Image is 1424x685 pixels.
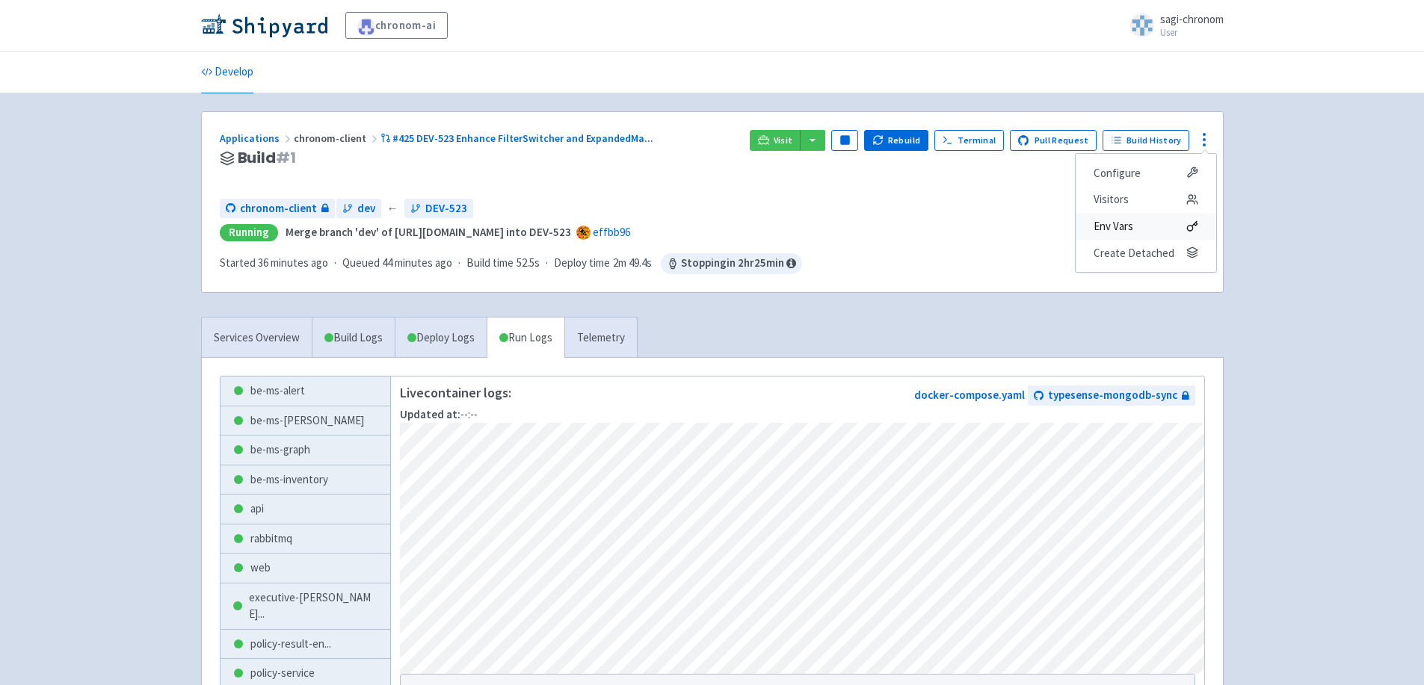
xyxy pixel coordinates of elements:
a: Env Vars [1076,213,1216,240]
a: be-ms-graph [221,436,390,465]
span: policy-result-en ... [250,636,331,653]
span: Visitors [1094,189,1129,210]
a: Develop [201,52,253,93]
span: Started [220,255,328,270]
small: User [1160,28,1224,37]
a: web [221,554,390,583]
div: Running [220,224,278,241]
span: DEV-523 [425,200,467,217]
a: Build History [1103,130,1189,151]
a: sagi-chronom User [1121,13,1224,37]
span: dev [357,200,375,217]
a: Deploy Logs [395,317,487,359]
a: policy-result-en... [221,630,390,659]
a: Build Logs [312,317,395,359]
span: Stopping in 2 hr 25 min [661,253,802,274]
span: chronom-client [294,131,380,145]
a: Terminal [934,130,1004,151]
span: Queued [342,255,452,270]
span: sagi-chronom [1160,12,1224,26]
a: effbb96 [593,225,630,239]
span: chronom-client [240,200,317,217]
span: 2m 49.4s [613,255,652,272]
strong: Updated at: [400,407,460,421]
img: Shipyard logo [201,13,327,37]
a: chronom-ai [345,12,449,39]
button: Create Detached [1076,240,1216,267]
time: 36 minutes ago [258,255,328,270]
span: Env Vars [1094,216,1133,237]
a: be-ms-alert [221,376,390,406]
a: api [221,495,390,524]
div: · · · [220,253,802,274]
span: Create Detached [1094,243,1174,264]
span: # 1 [276,147,296,168]
a: executive-[PERSON_NAME]... [221,583,390,629]
a: rabbitmq [221,524,390,554]
span: #425 DEV-523 Enhance FilterSwitcher and ExpandedMa ... [392,131,653,145]
span: Visit [774,134,793,146]
a: chronom-client [220,199,335,219]
time: 44 minutes ago [382,255,452,270]
span: Build time [466,255,514,272]
span: executive-[PERSON_NAME] ... [249,589,377,623]
span: --:-- [400,407,478,421]
span: typesense-mongodb-sync [1048,387,1177,404]
a: DEV-523 [404,199,473,219]
a: Visit [750,130,801,151]
a: #425 DEV-523 Enhance FilterSwitcher and ExpandedMa... [380,131,656,145]
a: Applications [220,131,294,145]
a: docker-compose.yaml [914,388,1025,402]
a: Visitors [1076,186,1216,213]
span: 52.5s [517,255,540,272]
a: be-ms-[PERSON_NAME] [221,406,390,436]
a: Configure [1076,160,1216,187]
a: Telemetry [564,317,637,359]
span: Configure [1094,163,1141,184]
a: typesense-mongodb-sync [1028,385,1195,406]
p: Live container logs: [400,385,511,400]
a: Pull Request [1010,130,1097,151]
span: Build [238,149,296,167]
a: Run Logs [487,317,564,359]
a: be-ms-inventory [221,465,390,495]
span: ← [387,200,398,217]
a: Services Overview [202,317,312,359]
button: Rebuild [864,130,928,151]
a: dev [336,199,381,219]
strong: Merge branch 'dev' of [URL][DOMAIN_NAME] into DEV-523 [286,225,571,239]
span: Deploy time [554,255,610,272]
button: Pause [831,130,858,151]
